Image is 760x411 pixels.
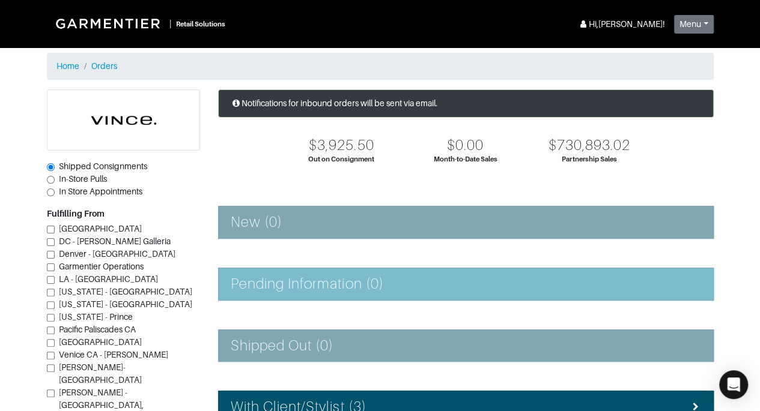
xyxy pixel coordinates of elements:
span: LA - [GEOGRAPHIC_DATA] [59,274,158,284]
span: In-Store Pulls [59,174,107,184]
input: Denver - [GEOGRAPHIC_DATA] [47,251,55,259]
img: Garmentier [49,12,169,35]
small: Retail Solutions [176,20,225,28]
div: Notifications for inbound orders will be sent via email. [218,89,714,118]
input: In-Store Pulls [47,176,55,184]
input: In Store Appointments [47,188,55,196]
div: $730,893.02 [548,137,630,154]
input: [PERSON_NAME] - [GEOGRAPHIC_DATA], [GEOGRAPHIC_DATA] [47,389,55,397]
div: Hi, [PERSON_NAME] ! [578,18,664,31]
span: [US_STATE] - Prince [59,312,133,322]
input: [US_STATE] - [GEOGRAPHIC_DATA] [47,301,55,309]
div: | [169,17,171,30]
div: Out on Consignment [308,154,374,164]
input: Venice CA - [PERSON_NAME] [47,352,55,359]
input: LA - [GEOGRAPHIC_DATA] [47,276,55,284]
span: [US_STATE] - [GEOGRAPHIC_DATA] [59,299,192,309]
input: [PERSON_NAME]-[GEOGRAPHIC_DATA] [47,364,55,372]
span: Venice CA - [PERSON_NAME] [59,350,168,359]
span: [GEOGRAPHIC_DATA] [59,224,142,233]
div: $3,925.50 [309,137,374,154]
h4: Pending Information (0) [231,275,384,293]
span: Garmentier Operations [59,262,144,271]
div: $0.00 [447,137,484,154]
h4: New (0) [231,214,282,231]
span: Pacific Paliscades CA [59,325,136,334]
a: |Retail Solutions [47,10,230,37]
button: Menu [674,15,714,34]
label: Fulfilling From [47,208,105,220]
a: Orders [91,61,117,71]
span: In Store Appointments [59,187,142,196]
span: Denver - [GEOGRAPHIC_DATA] [59,249,175,259]
span: [GEOGRAPHIC_DATA] [59,337,142,347]
img: cyAkLTq7csKWtL9WARqkkVaF.png [47,90,199,150]
input: [GEOGRAPHIC_DATA] [47,339,55,347]
span: [US_STATE] - [GEOGRAPHIC_DATA] [59,287,192,296]
input: Pacific Paliscades CA [47,326,55,334]
input: DC - [PERSON_NAME] Galleria [47,238,55,246]
div: Partnership Sales [562,154,616,164]
span: [PERSON_NAME]-[GEOGRAPHIC_DATA] [59,362,142,385]
span: Shipped Consignments [59,161,147,171]
div: Month-to-Date Sales [434,154,497,164]
input: [US_STATE] - [GEOGRAPHIC_DATA] [47,289,55,296]
a: Home [56,61,79,71]
input: [US_STATE] - Prince [47,314,55,322]
span: DC - [PERSON_NAME] Galleria [59,236,171,246]
input: Garmentier Operations [47,263,55,271]
input: Shipped Consignments [47,163,55,171]
h4: Shipped Out (0) [231,337,334,355]
div: Open Intercom Messenger [719,370,748,399]
nav: breadcrumb [47,53,714,80]
input: [GEOGRAPHIC_DATA] [47,226,55,233]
